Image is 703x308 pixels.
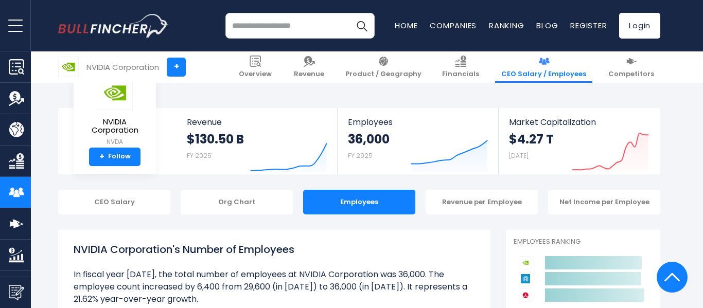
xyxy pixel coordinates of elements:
h1: NVIDIA Corporation's Number of Employees [74,242,475,257]
span: NVIDIA Corporation [82,118,148,135]
a: NVIDIA Corporation NVDA [81,75,148,148]
span: Revenue [294,70,324,79]
p: Employees Ranking [514,238,653,246]
img: NVDA logo [97,76,133,110]
span: CEO Salary / Employees [501,70,586,79]
span: Product / Geography [345,70,421,79]
a: Overview [233,51,278,83]
span: Employees [348,117,487,127]
li: In fiscal year [DATE], the total number of employees at NVIDIA Corporation was 36,000. The employ... [74,268,475,305]
img: Applied Materials competitors logo [519,272,532,285]
img: bullfincher logo [58,14,169,38]
div: NVIDIA Corporation [86,61,159,73]
span: Competitors [608,70,654,79]
div: Employees [303,190,415,214]
a: + [167,58,186,77]
a: +Follow [89,148,140,166]
small: FY 2025 [348,151,373,160]
a: Financials [436,51,485,83]
strong: $130.50 B [187,131,244,147]
small: NVDA [82,137,148,147]
span: Financials [442,70,479,79]
a: Login [619,13,660,39]
strong: 36,000 [348,131,390,147]
img: NVDA logo [59,57,78,77]
a: Home [395,20,417,31]
a: Companies [430,20,477,31]
span: Revenue [187,117,327,127]
a: Market Capitalization $4.27 T [DATE] [499,108,659,174]
a: Ranking [489,20,524,31]
a: Revenue $130.50 B FY 2025 [177,108,338,174]
div: Revenue per Employee [426,190,538,214]
a: Employees 36,000 FY 2025 [338,108,498,174]
a: Revenue [288,51,330,83]
div: CEO Salary [58,190,170,214]
div: Net Income per Employee [548,190,660,214]
a: Blog [536,20,558,31]
span: Market Capitalization [509,117,649,127]
img: NVIDIA Corporation competitors logo [519,256,532,269]
div: Org Chart [181,190,293,214]
strong: $4.27 T [509,131,554,147]
small: [DATE] [509,151,529,160]
a: Competitors [602,51,660,83]
img: Broadcom competitors logo [519,288,532,302]
small: FY 2025 [187,151,212,160]
a: Go to homepage [58,14,169,38]
strong: + [99,152,104,161]
a: Product / Geography [339,51,428,83]
a: CEO Salary / Employees [495,51,592,83]
span: Overview [239,70,272,79]
a: Register [570,20,607,31]
button: Search [349,13,375,39]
